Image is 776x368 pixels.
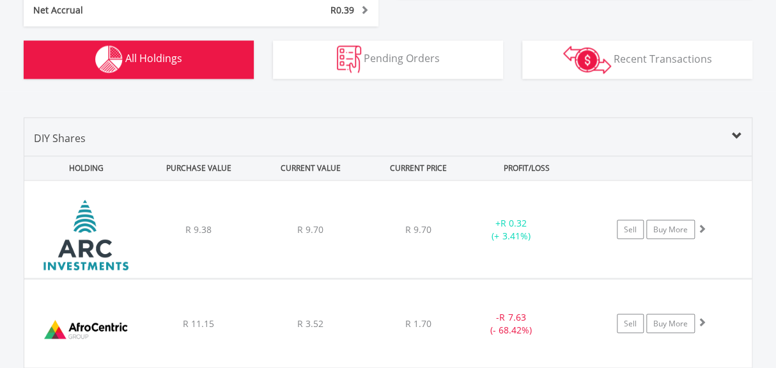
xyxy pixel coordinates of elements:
[463,216,559,242] div: + (+ 3.41%)
[617,220,644,239] a: Sell
[501,216,527,228] span: R 0.32
[330,4,354,16] span: R0.39
[463,310,559,336] div: - (- 68.42%)
[125,51,182,65] span: All Holdings
[34,131,86,145] span: DIY Shares
[182,317,213,329] span: R 11.15
[405,317,431,329] span: R 1.70
[368,156,469,180] div: CURRENT PRICE
[25,156,141,180] div: HOLDING
[297,317,323,329] span: R 3.52
[646,220,695,239] a: Buy More
[185,223,211,235] span: R 9.38
[337,45,361,73] img: pending_instructions-wht.png
[499,310,525,323] span: R 7.63
[24,40,254,79] button: All Holdings
[31,196,141,275] img: EQU.ZA.AIL.png
[31,295,141,364] img: EQU.ZA.ACT.png
[563,45,611,74] img: transactions-zar-wht.png
[144,156,253,180] div: PURCHASE VALUE
[95,45,123,73] img: holdings-wht.png
[256,156,365,180] div: CURRENT VALUE
[273,40,503,79] button: Pending Orders
[646,314,695,333] a: Buy More
[405,223,431,235] span: R 9.70
[617,314,644,333] a: Sell
[364,51,440,65] span: Pending Orders
[614,51,712,65] span: Recent Transactions
[522,40,752,79] button: Recent Transactions
[297,223,323,235] span: R 9.70
[24,4,231,17] div: Net Accrual
[472,156,581,180] div: PROFIT/LOSS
